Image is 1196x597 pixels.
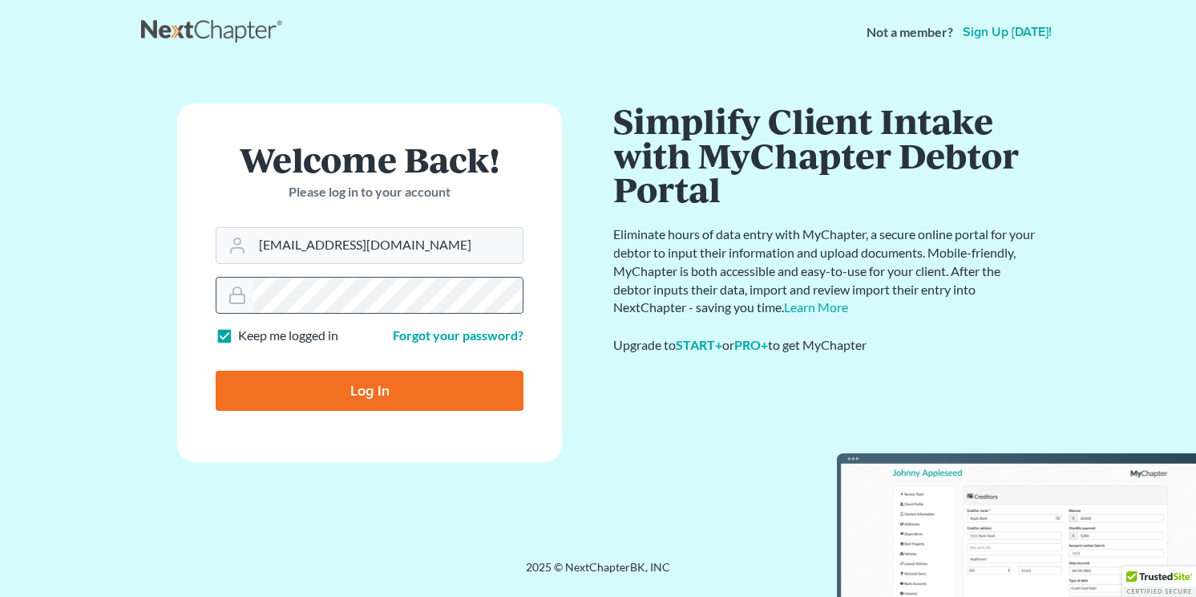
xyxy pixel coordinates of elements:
[735,337,769,352] a: PRO+
[960,26,1055,39] a: Sign up [DATE]!
[141,559,1055,588] div: 2025 © NextChapterBK, INC
[614,104,1039,206] h1: Simplify Client Intake with MyChapter Debtor Portal
[216,371,523,411] input: Log In
[216,142,523,177] h1: Welcome Back!
[677,337,723,352] a: START+
[253,228,523,263] input: Email Address
[238,327,338,345] label: Keep me logged in
[216,183,523,201] p: Please log in to your account
[867,23,953,42] strong: Not a member?
[614,225,1039,317] p: Eliminate hours of data entry with MyChapter, a secure online portal for your debtor to input the...
[393,327,523,343] a: Forgot your password?
[785,299,849,315] a: Learn More
[614,336,1039,355] div: Upgrade to or to get MyChapter
[1122,567,1196,597] div: TrustedSite Certified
